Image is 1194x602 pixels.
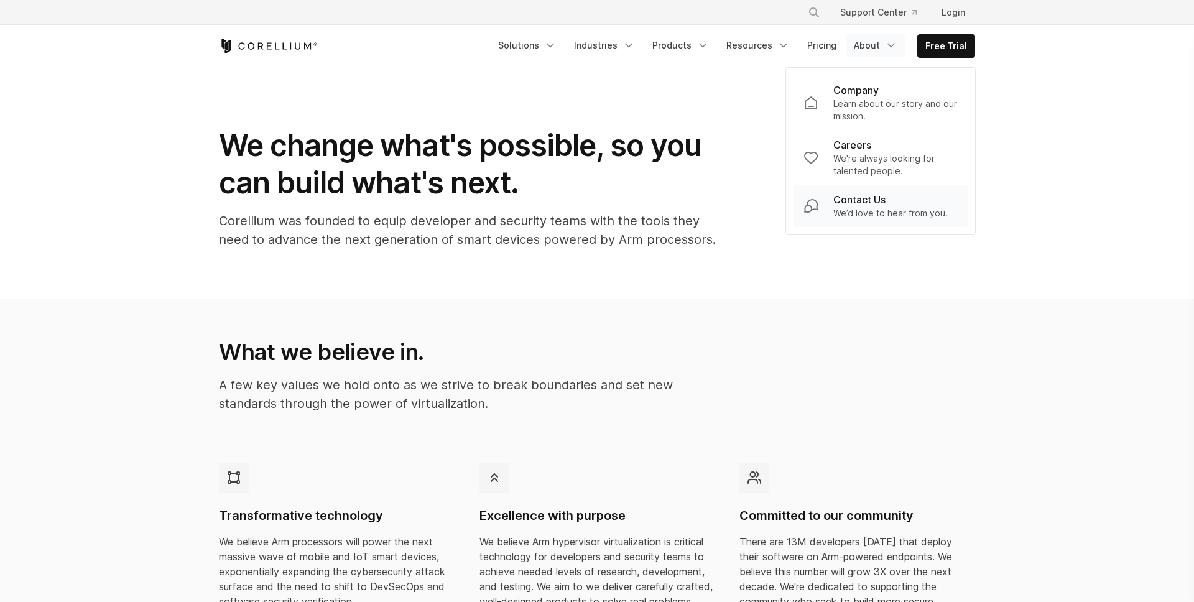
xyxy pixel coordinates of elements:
p: A few key values we hold onto as we strive to break boundaries and set new standards through the ... [219,376,715,413]
h4: Transformative technology [219,507,455,524]
a: Industries [567,34,642,57]
a: Careers We're always looking for talented people. [794,130,968,185]
a: Resources [719,34,797,57]
a: Pricing [800,34,844,57]
h4: Excellence with purpose [479,507,715,524]
p: Contact Us [833,192,886,207]
a: Solutions [491,34,564,57]
a: About [846,34,905,57]
a: Contact Us We’d love to hear from you. [794,185,968,227]
p: Learn about our story and our mission. [833,98,958,123]
a: Products [645,34,716,57]
p: Company [833,83,879,98]
a: Login [932,1,975,24]
h4: Committed to our community [739,507,975,524]
p: We're always looking for talented people. [833,152,958,177]
p: Careers [833,137,871,152]
h1: We change what's possible, so you can build what's next. [219,127,716,201]
div: Navigation Menu [491,34,975,58]
h2: What we believe in. [219,338,715,366]
p: Corellium was founded to equip developer and security teams with the tools they need to advance t... [219,211,716,249]
p: We’d love to hear from you. [833,207,948,220]
a: Company Learn about our story and our mission. [794,75,968,130]
button: Search [803,1,825,24]
div: Navigation Menu [793,1,975,24]
a: Free Trial [918,35,974,57]
a: Corellium Home [219,39,318,53]
a: Support Center [830,1,927,24]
